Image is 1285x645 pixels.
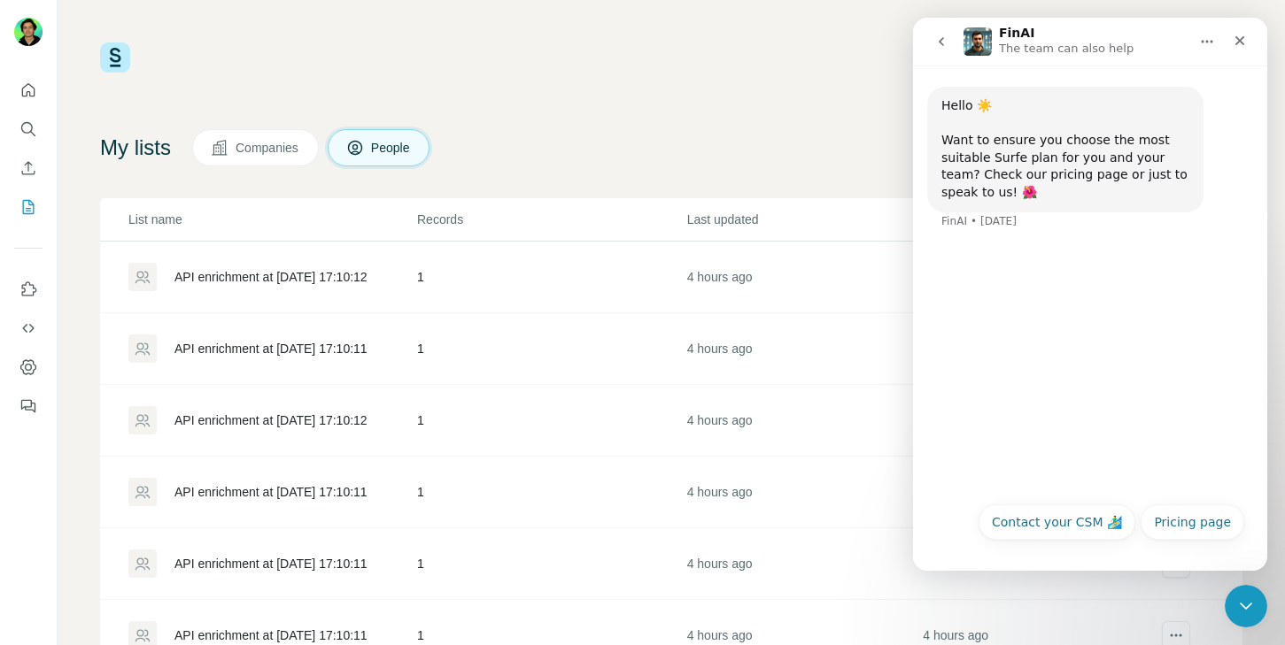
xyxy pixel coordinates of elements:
[416,385,686,457] td: 1
[686,313,923,385] td: 4 hours ago
[416,528,686,600] td: 1
[14,113,43,145] button: Search
[174,411,368,429] div: API enrichment at [DATE] 17:10:12
[686,242,923,313] td: 4 hours ago
[1225,585,1267,627] iframe: Intercom live chat
[128,211,415,228] p: List name
[14,273,43,305] button: Use Surfe on LinkedIn
[686,385,923,457] td: 4 hours ago
[100,42,130,73] img: Surfe Logo
[14,152,43,184] button: Enrich CSV
[236,139,300,157] span: Companies
[174,268,368,286] div: API enrichment at [DATE] 17:10:12
[174,340,368,357] div: API enrichment at [DATE] 17:10:11
[686,457,923,528] td: 4 hours ago
[371,139,412,157] span: People
[417,211,685,228] p: Records
[416,242,686,313] td: 1
[416,457,686,528] td: 1
[100,134,171,162] h4: My lists
[14,312,43,344] button: Use Surfe API
[14,18,43,46] img: Avatar
[416,313,686,385] td: 1
[686,528,923,600] td: 4 hours ago
[14,390,43,422] button: Feedback
[913,18,1267,571] iframe: Intercom live chat
[174,626,368,644] div: API enrichment at [DATE] 17:10:11
[14,351,43,383] button: Dashboard
[14,74,43,106] button: Quick start
[174,555,368,572] div: API enrichment at [DATE] 17:10:11
[687,211,922,228] p: Last updated
[174,483,368,501] div: API enrichment at [DATE] 17:10:11
[14,191,43,223] button: My lists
